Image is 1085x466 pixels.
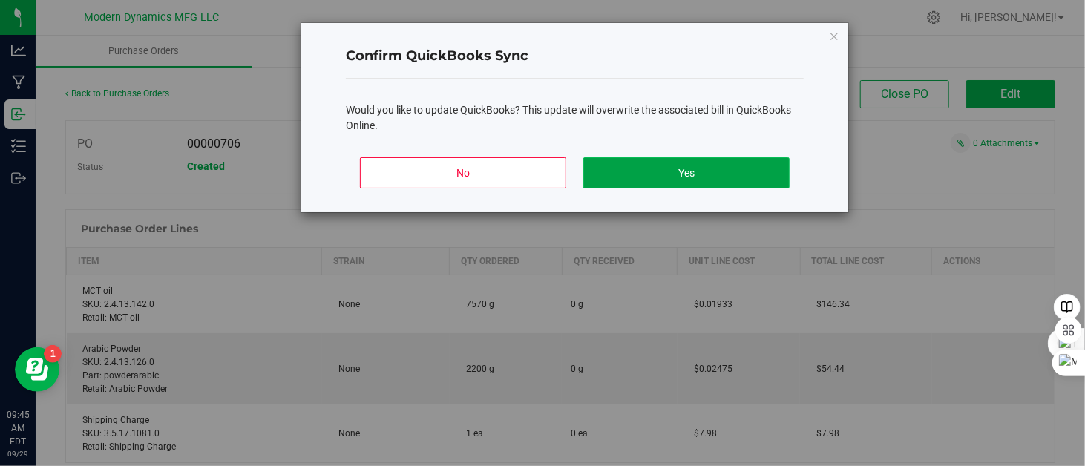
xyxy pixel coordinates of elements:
button: No [360,157,566,188]
iframe: Resource center unread badge [44,345,62,363]
span: Would you like to update QuickBooks? This update will overwrite the associated bill in QuickBooks... [346,104,791,131]
iframe: Resource center [15,347,59,392]
button: Yes [583,157,789,188]
h4: Confirm QuickBooks Sync [346,47,804,66]
button: Close modal [829,27,839,45]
